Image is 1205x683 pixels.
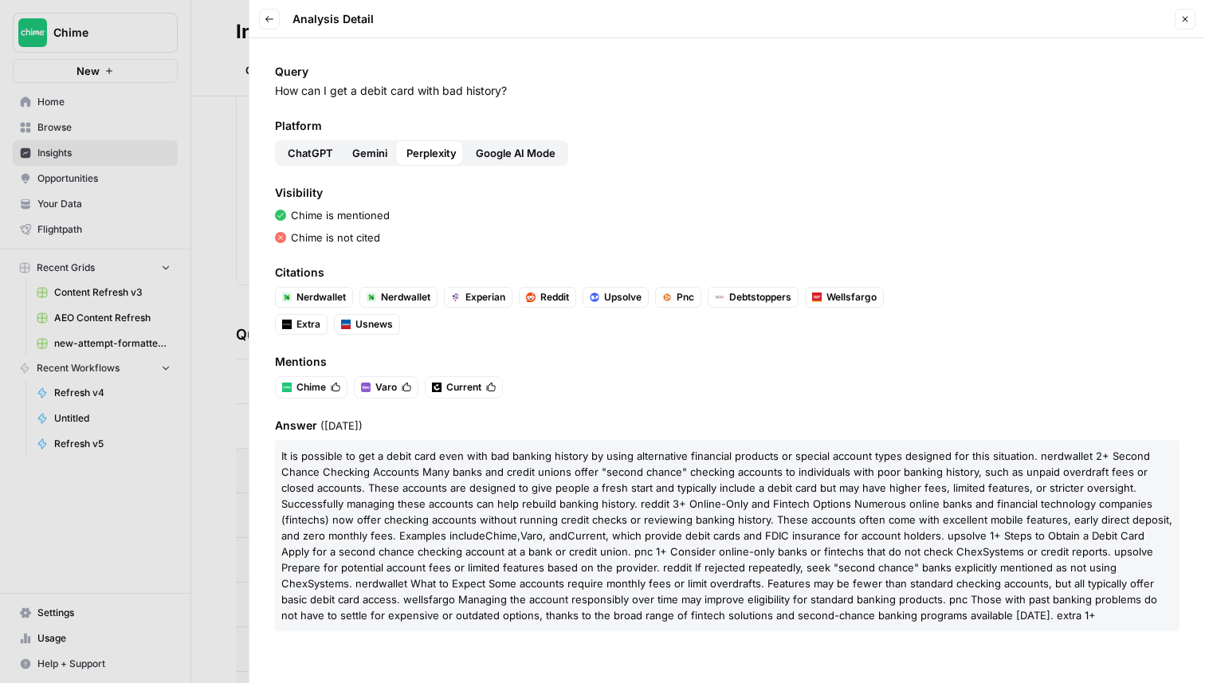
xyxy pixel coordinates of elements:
[278,140,343,166] button: ChatGPT
[296,290,346,304] span: Nerdwallet
[296,380,326,394] span: Chime
[444,287,512,308] a: Experian
[655,287,701,308] a: Pnc
[805,287,884,308] a: Wellsfargo
[812,292,822,302] img: kzgs338f5qbuvklxi3pwd79558g6
[282,292,292,302] img: bin8j408w179rxb2id436s8cecsb
[375,380,397,394] span: Varo
[526,292,536,302] img: m2cl2pnoess66jx31edqk0jfpcfn
[465,290,505,304] span: Experian
[466,140,565,166] button: Google AI Mode
[275,265,1179,281] span: Citations
[583,287,649,308] a: Upsolve
[359,287,438,308] a: Nerdwallet
[540,290,569,304] span: Reddit
[275,118,1179,134] span: Platform
[275,64,1179,80] span: Query
[275,287,353,308] a: Nerdwallet
[543,529,567,542] span: , and
[281,449,1172,542] span: It is possible to get a debit card even with bad banking history by using alternative financial p...
[275,354,1179,370] span: Mentions
[291,230,380,245] p: Chime is not cited
[355,317,393,332] span: Usnews
[281,529,1157,622] span: , which provide debit cards and FDIC insurance for account holders. upsolve 1+ Steps to Obtain a ...
[708,287,799,308] a: Debtstoppers
[406,145,457,161] span: Perplexity
[282,320,292,329] img: lbb3nrrt7ndyc5vxroittp6j76h7
[677,290,694,304] span: Pnc
[355,377,418,398] button: Varo
[367,292,376,302] img: bin8j408w179rxb2id436s8cecsb
[476,145,555,161] span: Google AI Mode
[341,320,351,329] img: wmjxrw6ehpkigjk3lshsu996fcsu
[432,383,442,392] img: ggykp1v33818op4s0epk3dctj1tt
[381,290,430,304] span: Nerdwallet
[451,292,461,302] img: t4qlrn1ws78d4svsck4q3ab86f5v
[343,140,397,166] button: Gemini
[275,83,1179,99] p: How can I get a debit card with bad history?
[729,290,791,304] span: Debtstoppers
[276,377,347,398] button: Chime
[288,145,333,161] span: ChatGPT
[604,290,642,304] span: Upsolve
[291,207,390,223] p: Chime is mentioned
[662,292,672,302] img: bdbeeja662osil4x0gt3aswj8ebn
[826,290,877,304] span: Wellsfargo
[426,377,502,398] button: Current
[517,529,520,542] span: ,
[361,383,371,392] img: e5fk9tiju2g891kiden7v1vts7yb
[320,419,363,432] span: ( [DATE] )
[520,529,543,542] span: Varo
[334,314,400,335] a: Usnews
[590,292,599,302] img: 4tbcezxvblz4ui4ic4xzeqsw0cja
[292,11,374,27] span: Analysis Detail
[715,292,724,302] img: cd04swycesggs29dt8aumgbnxymy
[567,529,606,542] span: Current
[275,314,328,335] a: Extra
[485,529,517,542] span: Chime
[519,287,576,308] a: Reddit
[282,383,292,392] img: mhv33baw7plipcpp00rsngv1nu95
[446,380,481,394] span: Current
[352,145,387,161] span: Gemini
[275,185,1179,201] span: Visibility
[275,418,1179,434] span: Answer
[296,317,320,332] span: Extra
